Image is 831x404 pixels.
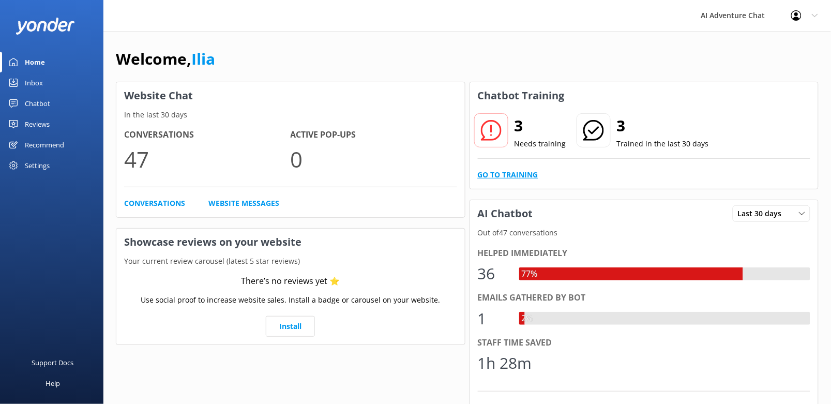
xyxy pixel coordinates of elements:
[16,18,75,35] img: yonder-white-logo.png
[291,128,457,142] h4: Active Pop-ups
[25,134,64,155] div: Recommend
[519,312,536,325] div: 2%
[478,261,509,286] div: 36
[241,275,340,288] div: There’s no reviews yet ⭐
[519,267,540,281] div: 77%
[478,247,811,260] div: Helped immediately
[470,200,541,227] h3: AI Chatbot
[124,198,185,209] a: Conversations
[116,82,465,109] h3: Website Chat
[208,198,279,209] a: Website Messages
[470,82,572,109] h3: Chatbot Training
[46,373,60,394] div: Help
[470,227,819,238] p: Out of 47 conversations
[617,138,709,149] p: Trained in the last 30 days
[116,229,465,256] h3: Showcase reviews on your website
[25,52,45,72] div: Home
[25,114,50,134] div: Reviews
[124,128,291,142] h4: Conversations
[25,72,43,93] div: Inbox
[116,109,465,121] p: In the last 30 days
[32,352,74,373] div: Support Docs
[141,294,441,306] p: Use social proof to increase website sales. Install a badge or carousel on your website.
[116,47,215,71] h1: Welcome,
[515,113,566,138] h2: 3
[291,142,457,176] p: 0
[738,208,788,219] span: Last 30 days
[478,336,811,350] div: Staff time saved
[515,138,566,149] p: Needs training
[617,113,709,138] h2: 3
[116,256,465,267] p: Your current review carousel (latest 5 star reviews)
[478,306,509,331] div: 1
[478,169,538,181] a: Go to Training
[266,316,315,337] a: Install
[478,291,811,305] div: Emails gathered by bot
[25,93,50,114] div: Chatbot
[478,351,532,376] div: 1h 28m
[25,155,50,176] div: Settings
[124,142,291,176] p: 47
[191,48,215,69] a: Ilia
